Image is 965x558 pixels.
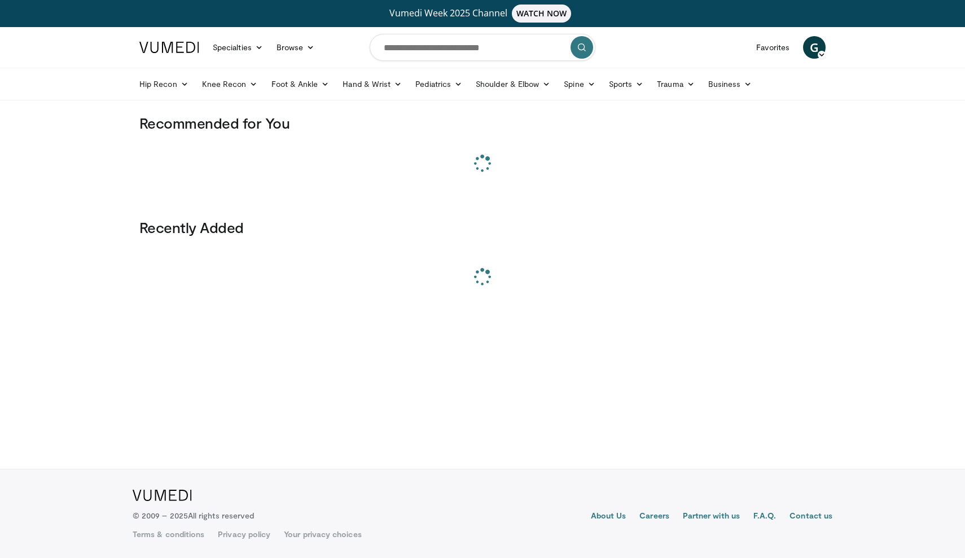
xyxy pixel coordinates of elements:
span: WATCH NOW [512,5,572,23]
a: Partner with us [683,510,740,524]
img: VuMedi Logo [133,490,192,501]
a: Pediatrics [409,73,469,95]
a: F.A.Q. [753,510,776,524]
a: Trauma [650,73,701,95]
a: Knee Recon [195,73,265,95]
img: VuMedi Logo [139,42,199,53]
a: Privacy policy [218,529,270,540]
p: © 2009 – 2025 [133,510,254,521]
a: Careers [639,510,669,524]
h3: Recommended for You [139,114,826,132]
a: Business [701,73,759,95]
a: Vumedi Week 2025 ChannelWATCH NOW [141,5,824,23]
a: Terms & conditions [133,529,204,540]
a: Foot & Ankle [265,73,336,95]
a: Spine [557,73,602,95]
a: Your privacy choices [284,529,361,540]
a: Hip Recon [133,73,195,95]
a: Browse [270,36,322,59]
a: Hand & Wrist [336,73,409,95]
input: Search topics, interventions [370,34,595,61]
a: Sports [602,73,651,95]
a: Favorites [749,36,796,59]
a: Specialties [206,36,270,59]
a: About Us [591,510,626,524]
a: Contact us [789,510,832,524]
a: G [803,36,826,59]
h3: Recently Added [139,218,826,236]
a: Shoulder & Elbow [469,73,557,95]
span: All rights reserved [188,511,254,520]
